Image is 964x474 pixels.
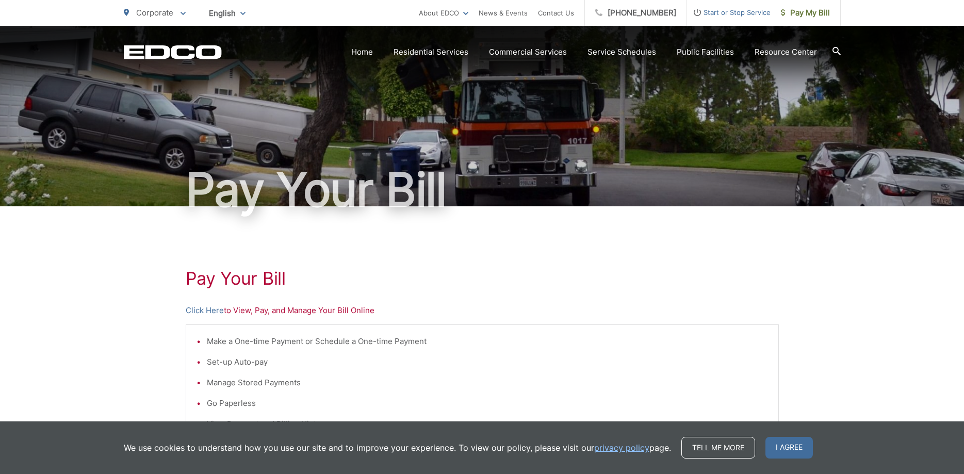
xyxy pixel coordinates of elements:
[207,397,768,410] li: Go Paperless
[207,335,768,348] li: Make a One-time Payment or Schedule a One-time Payment
[781,7,830,19] span: Pay My Bill
[207,418,768,430] li: View Payment and Billing History
[479,7,528,19] a: News & Events
[677,46,734,58] a: Public Facilities
[186,304,224,317] a: Click Here
[587,46,656,58] a: Service Schedules
[207,377,768,389] li: Manage Stored Payments
[186,268,779,289] h1: Pay Your Bill
[136,8,173,18] span: Corporate
[124,45,222,59] a: EDCD logo. Return to the homepage.
[489,46,567,58] a: Commercial Services
[419,7,468,19] a: About EDCO
[351,46,373,58] a: Home
[594,442,649,454] a: privacy policy
[124,442,671,454] p: We use cookies to understand how you use our site and to improve your experience. To view our pol...
[201,4,253,22] span: English
[681,437,755,459] a: Tell me more
[124,164,841,216] h1: Pay Your Bill
[755,46,817,58] a: Resource Center
[765,437,813,459] span: I agree
[207,356,768,368] li: Set-up Auto-pay
[538,7,574,19] a: Contact Us
[186,304,779,317] p: to View, Pay, and Manage Your Bill Online
[394,46,468,58] a: Residential Services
